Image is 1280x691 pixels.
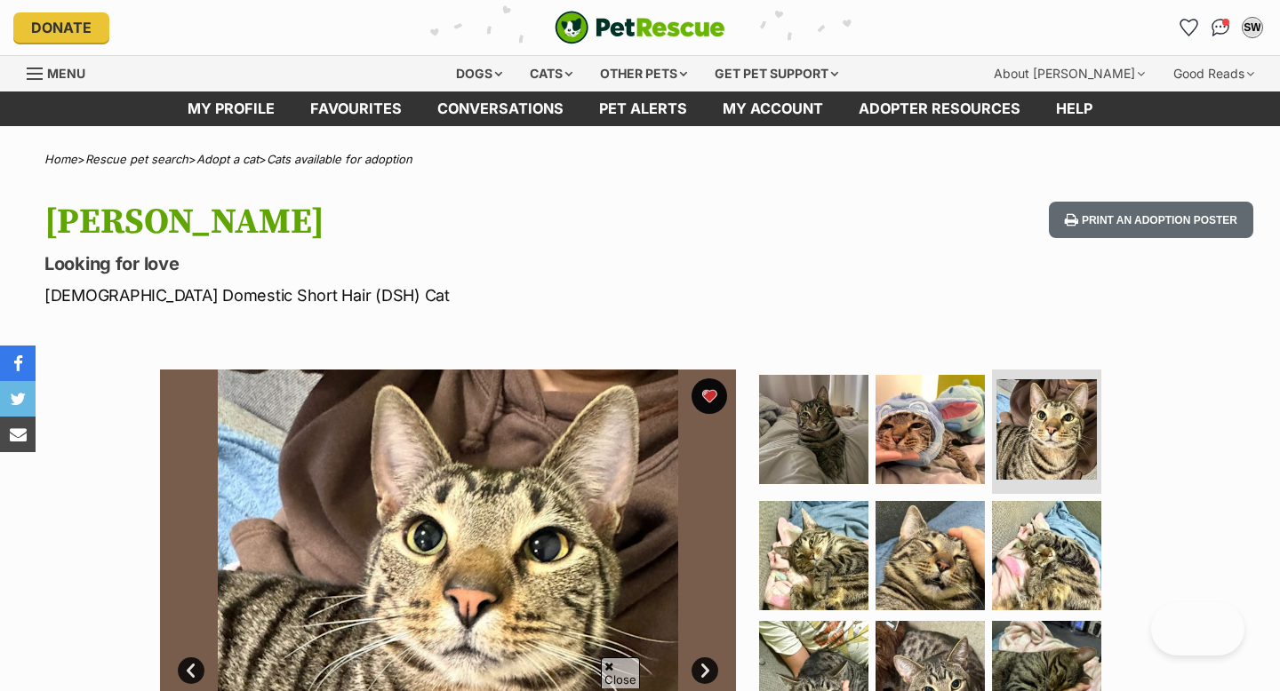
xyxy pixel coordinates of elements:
a: PetRescue [555,11,725,44]
div: About [PERSON_NAME] [981,56,1157,91]
a: Donate [13,12,109,43]
a: Conversations [1206,13,1235,42]
img: chat-41dd97257d64d25036548639549fe6c8038ab92f7586957e7f3b1b290dea8141.svg [1212,19,1230,36]
p: Looking for love [44,251,780,276]
a: Prev [178,657,204,684]
span: Close [601,657,640,688]
div: Cats [517,56,585,91]
a: Menu [27,56,98,88]
a: Cats available for adoption [267,152,412,166]
p: [DEMOGRAPHIC_DATA] Domestic Short Hair (DSH) Cat [44,283,780,307]
a: Rescue pet search [85,152,188,166]
a: Help [1038,91,1110,126]
a: Favourites [1174,13,1203,42]
img: Photo of Kai [996,379,1097,480]
img: logo-cat-932fe2b9b8326f06289b0f2fb663e598f794de774fb13d1741a6617ecf9a85b4.svg [555,11,725,44]
img: Photo of Kai [876,375,985,484]
a: My profile [170,91,292,126]
button: favourite [692,378,727,414]
a: Pet alerts [581,91,705,126]
a: Favourites [292,91,420,126]
iframe: Help Scout Beacon - Open [1151,602,1244,655]
a: Adopt a cat [196,152,259,166]
button: My account [1238,13,1267,42]
span: Menu [47,66,85,81]
img: Photo of Kai [759,501,868,610]
a: Next [692,657,718,684]
div: Get pet support [702,56,851,91]
div: SW [1244,19,1261,36]
button: Print an adoption poster [1049,202,1253,238]
img: Photo of Kai [992,501,1101,610]
a: conversations [420,91,581,126]
img: Photo of Kai [876,501,985,610]
div: Good Reads [1161,56,1267,91]
a: Home [44,152,77,166]
div: Other pets [588,56,700,91]
ul: Account quick links [1174,13,1267,42]
h1: [PERSON_NAME] [44,202,780,242]
a: Adopter resources [841,91,1038,126]
a: My account [705,91,841,126]
div: Dogs [444,56,515,91]
img: Photo of Kai [759,375,868,484]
